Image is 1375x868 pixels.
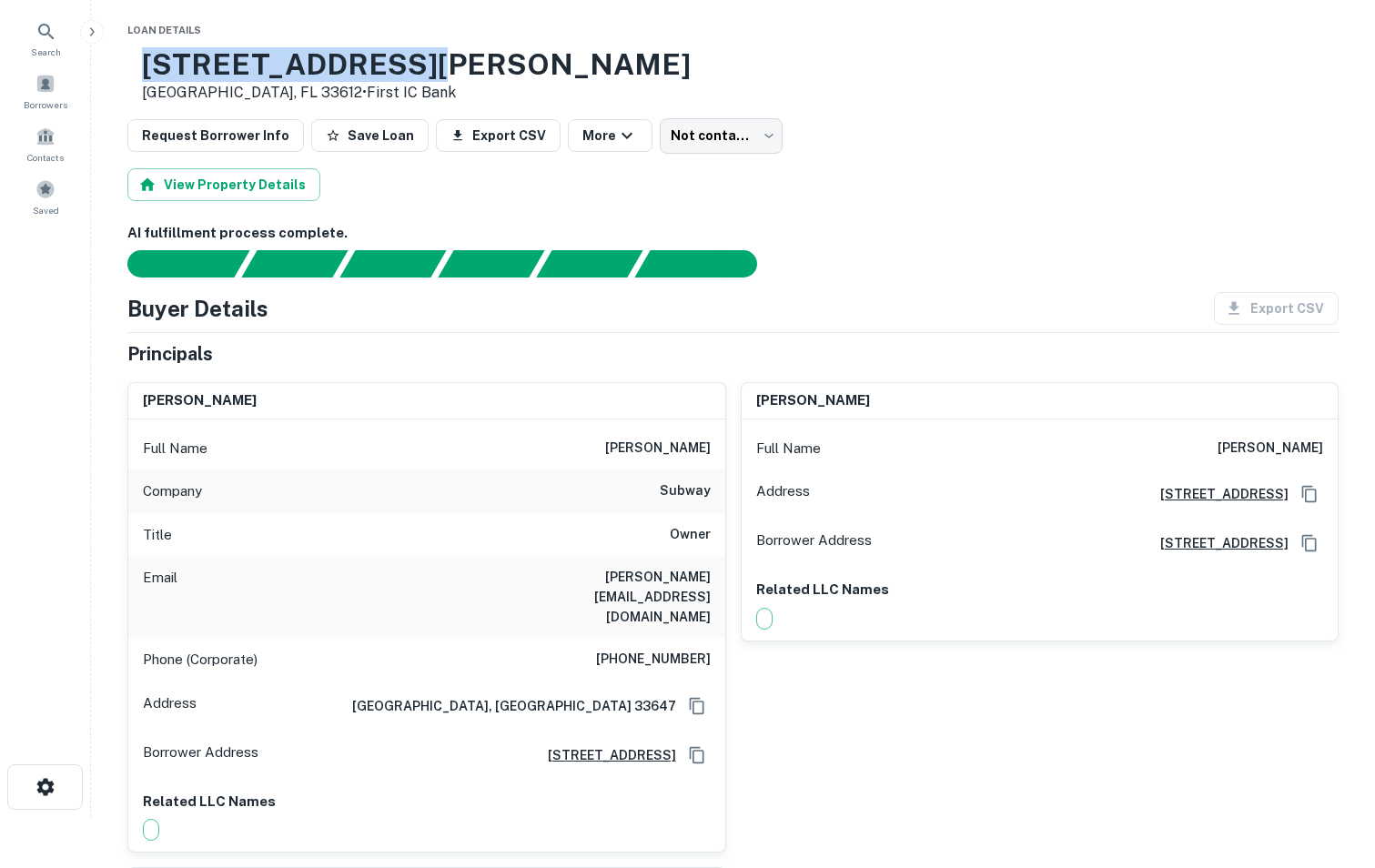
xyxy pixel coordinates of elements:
[596,649,711,671] h6: [PHONE_NUMBER]
[143,649,258,671] p: Phone (Corporate)
[756,480,810,508] p: Address
[127,25,201,35] span: Loan Details
[605,438,711,459] h6: [PERSON_NAME]
[127,223,1339,244] h6: AI fulfillment process complete.
[1218,438,1323,459] h6: [PERSON_NAME]
[756,438,821,459] p: Full Name
[5,14,86,63] a: Search
[338,696,676,716] h6: [GEOGRAPHIC_DATA], [GEOGRAPHIC_DATA] 33647
[660,480,711,502] h6: subway
[142,47,691,82] h3: [STREET_ADDRESS][PERSON_NAME]
[5,119,86,168] a: Contacts
[127,292,268,325] h4: Buyer Details
[127,119,304,152] button: Request Borrower Info
[683,742,711,769] button: Copy Address
[142,82,691,104] p: [GEOGRAPHIC_DATA], FL 33612 •
[683,692,711,720] button: Copy Address
[1296,480,1323,508] button: Copy Address
[143,742,258,769] p: Borrower Address
[339,250,446,278] div: Documents found, AI parsing details...
[127,168,320,201] button: View Property Details
[1146,533,1289,553] a: [STREET_ADDRESS]
[670,524,711,546] h6: Owner
[1146,484,1289,504] a: [STREET_ADDRESS]
[492,567,711,627] h6: [PERSON_NAME][EMAIL_ADDRESS][DOMAIN_NAME]
[143,438,207,459] p: Full Name
[241,250,348,278] div: Your request is received and processing...
[33,203,59,217] span: Saved
[568,119,652,152] button: More
[1284,722,1375,810] iframe: Chat Widget
[5,66,86,116] a: Borrowers
[24,97,67,112] span: Borrowers
[143,524,172,546] p: Title
[143,390,257,411] h6: [PERSON_NAME]
[27,150,64,165] span: Contacts
[533,745,676,765] a: [STREET_ADDRESS]
[436,119,561,152] button: Export CSV
[367,84,456,101] a: First IC Bank
[5,172,86,221] a: Saved
[660,118,783,153] div: Not contacted
[143,791,711,812] p: Related LLC Names
[756,579,1324,601] p: Related LLC Names
[31,45,61,59] span: Search
[756,390,870,411] h6: [PERSON_NAME]
[756,530,872,557] p: Borrower Address
[127,340,213,368] h5: Principals
[311,119,429,152] button: Save Loan
[143,692,197,720] p: Address
[106,250,242,278] div: Sending borrower request to AI...
[536,250,642,278] div: Principals found, still searching for contact information. This may take time...
[438,250,544,278] div: Principals found, AI now looking for contact information...
[1296,530,1323,557] button: Copy Address
[635,250,779,278] div: AI fulfillment process complete.
[143,567,177,627] p: Email
[143,480,202,502] p: Company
